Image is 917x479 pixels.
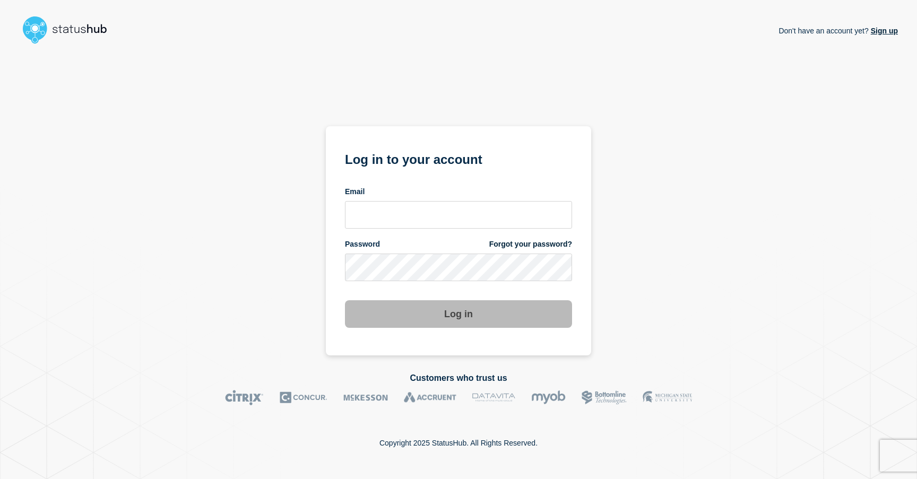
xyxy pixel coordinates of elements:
[345,300,572,328] button: Log in
[404,390,456,405] img: Accruent logo
[472,390,515,405] img: DataVita logo
[582,390,627,405] img: Bottomline logo
[19,13,120,47] img: StatusHub logo
[643,390,692,405] img: MSU logo
[531,390,566,405] img: myob logo
[345,254,572,281] input: password input
[869,27,898,35] a: Sign up
[345,187,365,197] span: Email
[379,439,538,447] p: Copyright 2025 StatusHub. All Rights Reserved.
[489,239,572,249] a: Forgot your password?
[345,239,380,249] span: Password
[778,18,898,43] p: Don't have an account yet?
[345,149,572,168] h1: Log in to your account
[225,390,264,405] img: Citrix logo
[19,373,898,383] h2: Customers who trust us
[343,390,388,405] img: McKesson logo
[280,390,327,405] img: Concur logo
[345,201,572,229] input: email input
